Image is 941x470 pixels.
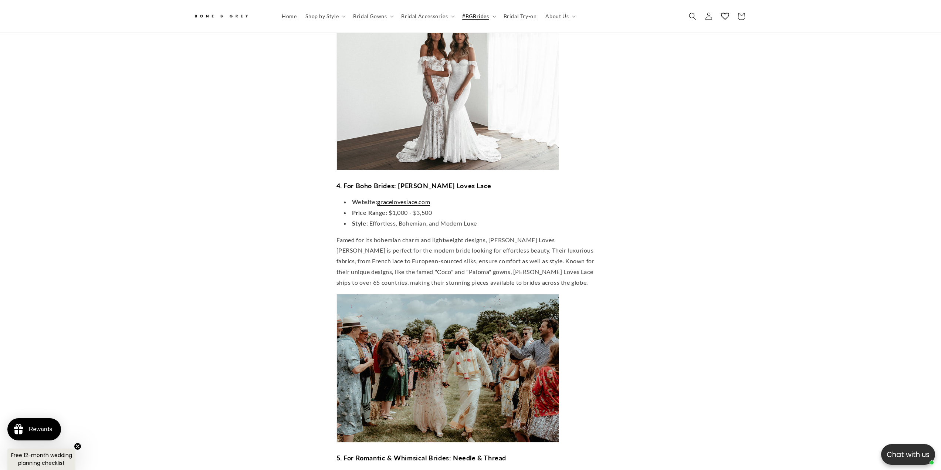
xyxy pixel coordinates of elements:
[545,13,569,20] span: About Us
[336,182,491,190] strong: 4. For Boho Brides: [PERSON_NAME] Loves Lace
[190,7,270,25] a: Bone and Grey Bridal
[881,444,935,465] button: Open chatbox
[349,9,397,24] summary: Bridal Gowns
[377,198,430,205] a: graceloveslace.com
[377,198,417,205] span: graceloveslace
[29,426,52,433] div: Rewards
[352,198,376,205] strong: Website
[344,218,605,229] li: : Effortless, Bohemian, and Modern Luxe
[336,438,559,445] a: 7 Popular Bridal Gown Stores That Ship Globally | Bone and Grey Bridal | #BGBrides Blog
[353,13,387,20] span: Bridal Gowns
[541,9,579,24] summary: About Us
[344,207,605,218] li: : $1,000 - $3,500
[881,449,935,460] p: Chat with us
[352,220,366,227] strong: Style
[401,13,448,20] span: Bridal Accessories
[504,13,537,20] span: Bridal Try-on
[336,166,559,173] a: 7 Popular Bridal Gown Stores That Ship Globally | Bone and Grey Bridal | #BGBrides Blog
[193,10,249,23] img: Bone and Grey Bridal
[397,9,458,24] summary: Bridal Accessories
[684,8,701,24] summary: Search
[301,9,349,24] summary: Shop by Style
[277,9,301,24] a: Home
[352,209,386,216] strong: Price Range
[336,294,559,443] img: 7 Popular Bridal Gown Stores That Ship Globally | Bone and Grey Bridal | #BGBrides Blog
[11,452,72,467] span: Free 12-month wedding planning checklist
[305,13,339,20] span: Shop by Style
[7,449,75,470] div: Free 12-month wedding planning checklistClose teaser
[499,9,541,24] a: Bridal Try-on
[336,21,559,170] img: 7 Popular Bridal Gown Stores That Ship Globally | Bone and Grey Bridal | #BGBrides Blog
[336,235,605,288] p: Famed for its bohemian charm and lightweight designs, [PERSON_NAME] Loves [PERSON_NAME] is perfec...
[336,454,507,462] strong: 5. For Romantic & Whimsical Brides: Needle & Thread
[458,9,499,24] summary: #BGBrides
[282,13,297,20] span: Home
[74,443,81,450] button: Close teaser
[344,197,605,207] li: :
[417,198,430,205] span: .com
[462,13,489,20] span: #BGBrides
